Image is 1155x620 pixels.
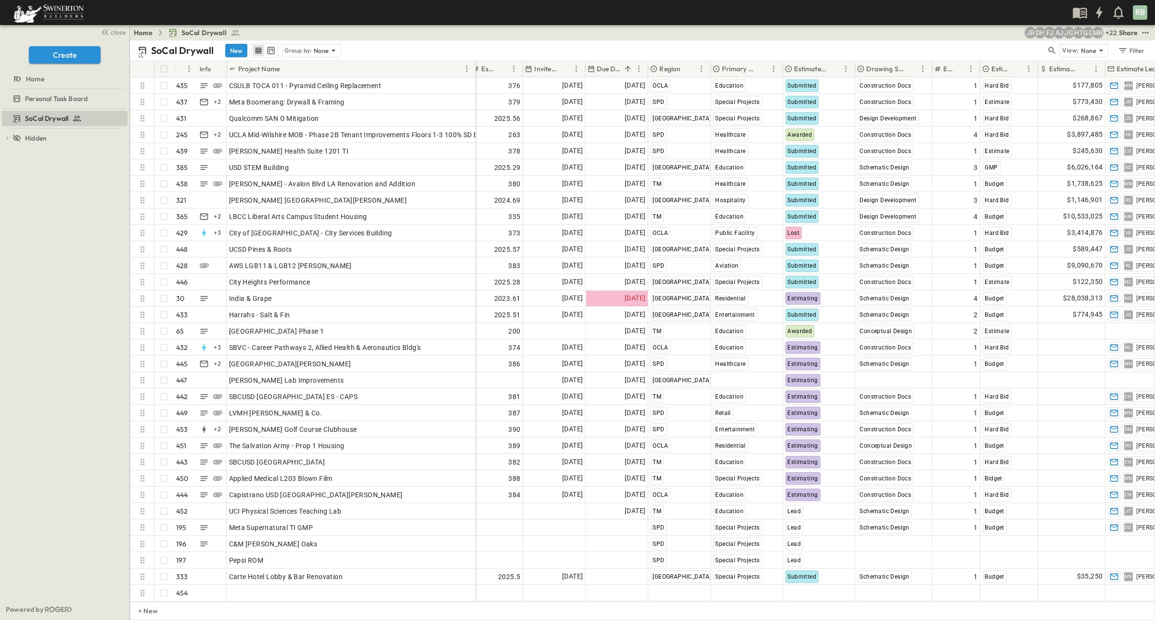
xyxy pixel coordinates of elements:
[508,343,520,352] span: 374
[229,212,367,221] span: LBCC Liberal Arts Campus Student Housing
[494,294,521,303] span: 2023.61
[1049,64,1078,74] p: Estimate Amount
[183,63,195,75] button: Menu
[229,310,290,320] span: Harrahs - Salt & Fin
[860,262,909,269] span: Schematic Design
[860,131,911,138] span: Construction Docs
[229,277,310,287] span: City Heights Performance
[1081,46,1096,55] p: None
[1105,28,1115,38] p: + 22
[787,246,816,253] span: Submitted
[461,63,473,75] button: Menu
[176,261,188,271] p: 428
[715,230,755,236] span: Public Facility
[625,244,645,255] span: [DATE]
[653,213,661,220] span: TM
[229,81,382,90] span: CSULB TOCA 011 - Pyramid Ceiling Replacement
[494,163,521,172] span: 2025.29
[653,230,668,236] span: OCLA
[176,326,184,336] p: 65
[1034,27,1046,39] div: Daryll Hayward (daryll.hayward@swinerton.com)
[625,129,645,140] span: [DATE]
[562,129,583,140] span: [DATE]
[787,344,818,351] span: Estimating
[625,113,645,124] span: [DATE]
[860,311,909,318] span: Schematic Design
[787,82,816,89] span: Submitted
[562,178,583,189] span: [DATE]
[974,245,977,254] span: 1
[653,279,711,285] span: [GEOGRAPHIC_DATA]
[860,99,911,105] span: Construction Docs
[1073,244,1103,255] span: $589,447
[653,99,664,105] span: SPD
[481,64,495,74] p: Estimate Number
[715,181,745,187] span: Healthcare
[212,342,223,353] div: + 3
[200,55,211,82] div: Info
[494,114,521,123] span: 2025.56
[974,326,977,336] span: 2
[860,181,909,187] span: Schematic Design
[985,99,1009,105] span: Estimate
[562,293,583,304] span: [DATE]
[176,97,188,107] p: 437
[787,230,799,236] span: Lost
[985,82,1009,89] span: Hard Bid
[225,44,247,57] button: New
[2,92,126,105] a: Personal Task Board
[625,293,645,304] span: [DATE]
[1073,309,1103,320] span: $774,945
[508,228,520,238] span: 373
[176,195,187,205] p: 321
[715,279,759,285] span: Special Projects
[176,228,188,238] p: 429
[653,311,711,318] span: [GEOGRAPHIC_DATA]
[974,146,977,156] span: 1
[265,45,277,56] button: kanban view
[985,230,1009,236] span: Hard Bid
[715,164,744,171] span: Education
[176,212,188,221] p: 365
[683,64,693,74] button: Sort
[562,227,583,238] span: [DATE]
[653,115,711,122] span: [GEOGRAPHIC_DATA]
[715,328,744,335] span: Education
[917,63,928,75] button: Menu
[1125,232,1131,233] span: VB
[176,81,188,90] p: 435
[508,130,520,140] span: 263
[562,211,583,222] span: [DATE]
[314,46,329,55] p: None
[229,163,289,172] span: USD STEM Building
[2,111,128,126] div: SoCal Drywalltest
[229,195,407,205] span: [PERSON_NAME] [GEOGRAPHIC_DATA][PERSON_NAME]
[1067,162,1103,173] span: $6,026,164
[625,178,645,189] span: [DATE]
[985,328,1009,335] span: Estimate
[1073,145,1103,156] span: $245,630
[1063,211,1103,222] span: $10,533,025
[974,179,977,189] span: 1
[111,27,126,37] span: close
[560,64,570,74] button: Sort
[229,245,292,254] span: UCSD Pines & Roots
[653,246,711,253] span: [GEOGRAPHIC_DATA]
[722,64,755,74] p: Primary Market
[494,245,521,254] span: 2025.57
[176,245,188,254] p: 448
[715,197,745,204] span: Hospitality
[1067,194,1103,206] span: $1,146,901
[659,64,680,74] p: Region
[715,262,738,269] span: Aviation
[974,163,977,172] span: 3
[991,64,1010,74] p: Estimate Type
[985,148,1009,155] span: Estimate
[229,114,319,123] span: Qualcomm SAN O Mitigation
[176,310,188,320] p: 433
[212,211,223,222] div: + 2
[653,131,664,138] span: SPD
[2,91,128,106] div: Personal Task Boardtest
